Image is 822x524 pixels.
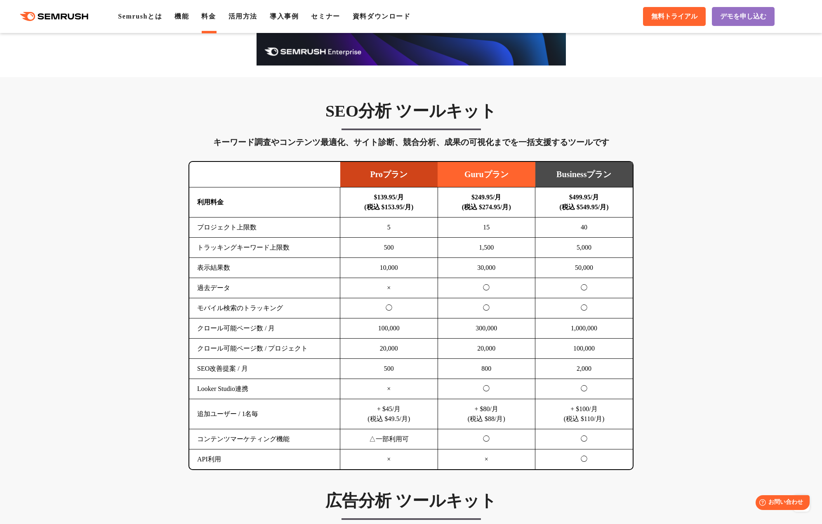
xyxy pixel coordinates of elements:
[438,258,535,278] td: 30,000
[189,399,340,429] td: 追加ユーザー / 1名毎
[340,429,438,449] td: △一部利用可
[712,7,775,26] a: デモを申し込む
[353,13,411,20] a: 資料ダウンロード
[535,359,633,379] td: 2,000
[188,101,634,122] h3: SEO分析 ツールキット
[535,162,633,187] td: Businessプラン
[340,359,438,379] td: 500
[340,399,438,429] td: + $45/月 (税込 $49.5/月)
[643,7,706,26] a: 無料トライアル
[720,12,766,21] span: デモを申し込む
[535,278,633,298] td: ◯
[651,12,697,21] span: 無料トライアル
[340,278,438,298] td: ×
[438,162,535,187] td: Guruプラン
[340,218,438,238] td: 5
[438,298,535,318] td: ◯
[340,449,438,470] td: ×
[189,449,340,470] td: API利用
[559,194,608,211] b: $499.95/月 (税込 $549.95/月)
[462,194,511,211] b: $249.95/月 (税込 $274.95/月)
[174,13,189,20] a: 機能
[189,218,340,238] td: プロジェクト上限数
[189,258,340,278] td: 表示結果数
[438,318,535,339] td: 300,000
[188,491,634,511] h3: 広告分析 ツールキット
[340,258,438,278] td: 10,000
[535,399,633,429] td: + $100/月 (税込 $110/月)
[535,379,633,399] td: ◯
[535,238,633,258] td: 5,000
[118,13,162,20] a: Semrushとは
[189,379,340,399] td: Looker Studio連携
[270,13,299,20] a: 導入事例
[749,492,813,515] iframe: Help widget launcher
[535,258,633,278] td: 50,000
[189,238,340,258] td: トラッキングキーワード上限数
[340,298,438,318] td: ◯
[535,218,633,238] td: 40
[197,199,224,206] b: 利用料金
[535,318,633,339] td: 1,000,000
[535,298,633,318] td: ◯
[201,13,216,20] a: 料金
[189,359,340,379] td: SEO改善提案 / 月
[438,399,535,429] td: + $80/月 (税込 $88/月)
[189,318,340,339] td: クロール可能ページ数 / 月
[189,339,340,359] td: クロール可能ページ数 / プロジェクト
[438,359,535,379] td: 800
[438,379,535,399] td: ◯
[311,13,340,20] a: セミナー
[340,162,438,187] td: Proプラン
[189,429,340,449] td: コンテンツマーケティング機能
[438,218,535,238] td: 15
[535,429,633,449] td: ◯
[364,194,413,211] b: $139.95/月 (税込 $153.95/月)
[438,238,535,258] td: 1,500
[340,339,438,359] td: 20,000
[438,449,535,470] td: ×
[189,298,340,318] td: モバイル検索のトラッキング
[535,339,633,359] td: 100,000
[189,278,340,298] td: 過去データ
[340,379,438,399] td: ×
[340,238,438,258] td: 500
[188,136,634,149] div: キーワード調査やコンテンツ最適化、サイト診断、競合分析、成果の可視化までを一括支援するツールです
[535,449,633,470] td: ◯
[438,278,535,298] td: ◯
[438,429,535,449] td: ◯
[438,339,535,359] td: 20,000
[228,13,257,20] a: 活用方法
[340,318,438,339] td: 100,000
